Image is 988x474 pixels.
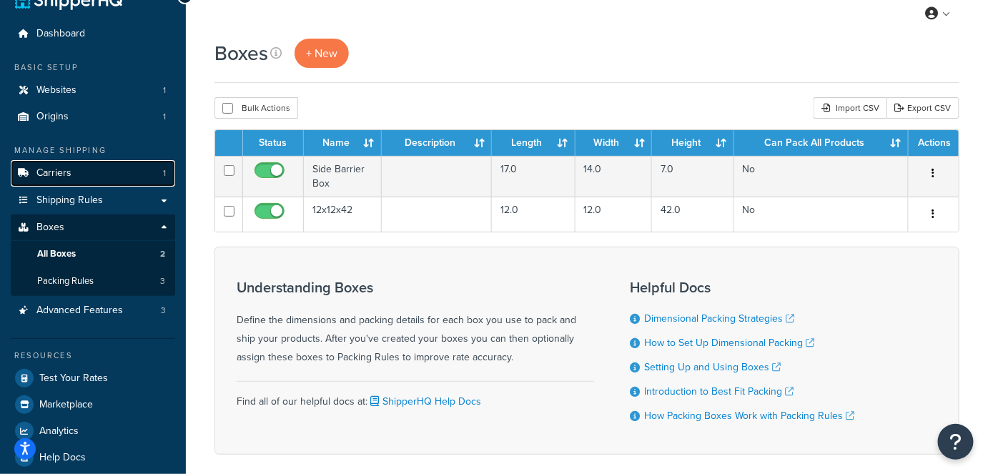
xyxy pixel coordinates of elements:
button: Open Resource Center [938,424,974,460]
div: Manage Shipping [11,144,175,157]
li: Carriers [11,160,175,187]
a: How to Set Up Dimensional Packing [644,335,814,350]
h3: Understanding Boxes [237,280,594,295]
div: Import CSV [814,97,886,119]
span: 3 [160,275,165,287]
a: + New [295,39,349,68]
div: Find all of our helpful docs at: [237,381,594,411]
a: Advanced Features 3 [11,297,175,324]
div: Resources [11,350,175,362]
a: Test Your Rates [11,365,175,391]
a: Marketplace [11,392,175,418]
th: Description : activate to sort column ascending [382,130,492,156]
span: 3 [161,305,166,317]
span: Carriers [36,167,71,179]
span: All Boxes [37,248,76,260]
a: Introduction to Best Fit Packing [644,384,794,399]
li: All Boxes [11,241,175,267]
li: Websites [11,77,175,104]
a: All Boxes 2 [11,241,175,267]
th: Status [243,130,304,156]
span: 1 [163,84,166,97]
a: ShipperHQ Help Docs [367,394,481,409]
span: Dashboard [36,28,85,40]
th: Width : activate to sort column ascending [575,130,653,156]
a: Shipping Rules [11,187,175,214]
span: Packing Rules [37,275,94,287]
li: Origins [11,104,175,130]
button: Bulk Actions [214,97,298,119]
th: Actions [909,130,959,156]
a: Dashboard [11,21,175,47]
h1: Boxes [214,39,268,67]
a: Websites 1 [11,77,175,104]
a: Boxes [11,214,175,241]
li: Advanced Features [11,297,175,324]
a: Help Docs [11,445,175,470]
span: 1 [163,167,166,179]
span: 1 [163,111,166,123]
span: Marketplace [39,399,93,411]
a: Analytics [11,418,175,444]
div: Basic Setup [11,61,175,74]
span: Test Your Rates [39,372,108,385]
th: Length : activate to sort column ascending [492,130,575,156]
td: No [734,197,909,232]
span: Origins [36,111,69,123]
td: 12.0 [492,197,575,232]
a: Dimensional Packing Strategies [644,311,794,326]
div: Define the dimensions and packing details for each box you use to pack and ship your products. Af... [237,280,594,367]
span: Boxes [36,222,64,234]
li: Packing Rules [11,268,175,295]
a: How Packing Boxes Work with Packing Rules [644,408,854,423]
td: Side Barrier Box [304,156,382,197]
h3: Helpful Docs [630,280,854,295]
td: 12.0 [575,197,653,232]
th: Height : activate to sort column ascending [652,130,733,156]
span: Websites [36,84,76,97]
a: Export CSV [886,97,959,119]
a: Setting Up and Using Boxes [644,360,781,375]
span: 2 [160,248,165,260]
span: + New [306,45,337,61]
span: Analytics [39,425,79,438]
td: 17.0 [492,156,575,197]
td: 7.0 [652,156,733,197]
a: Packing Rules 3 [11,268,175,295]
td: 12x12x42 [304,197,382,232]
span: Shipping Rules [36,194,103,207]
td: 42.0 [652,197,733,232]
span: Help Docs [39,452,86,464]
th: Name : activate to sort column ascending [304,130,382,156]
a: Origins 1 [11,104,175,130]
a: Carriers 1 [11,160,175,187]
td: 14.0 [575,156,653,197]
li: Boxes [11,214,175,296]
th: Can Pack All Products : activate to sort column ascending [734,130,909,156]
span: Advanced Features [36,305,123,317]
td: No [734,156,909,197]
